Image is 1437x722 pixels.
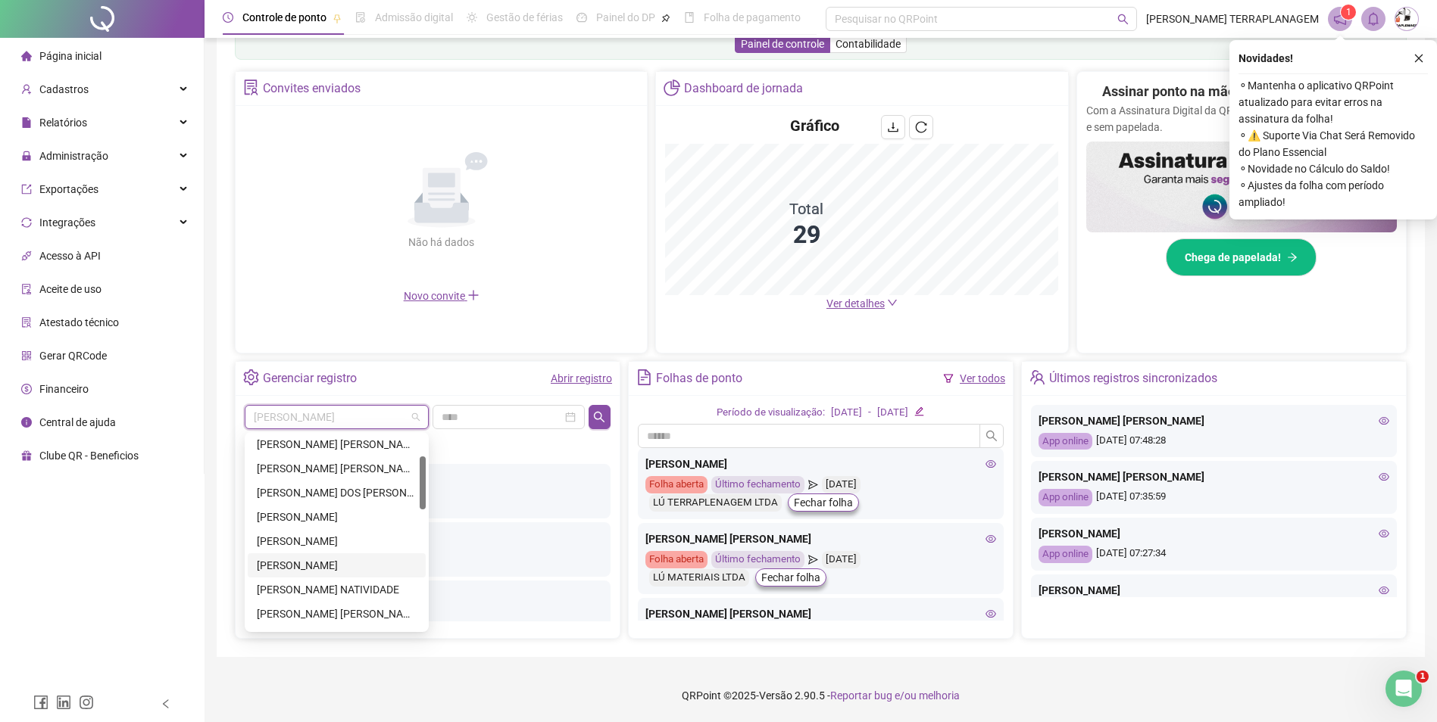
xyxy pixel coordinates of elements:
[788,493,859,512] button: Fechar folha
[39,216,95,229] span: Integrações
[684,12,695,23] span: book
[1039,489,1389,506] div: [DATE] 07:35:59
[1379,528,1389,539] span: eye
[960,372,1005,384] a: Ver todos
[1166,238,1317,276] button: Chega de papelada!
[1417,671,1429,683] span: 1
[711,551,804,568] div: Último fechamento
[1039,546,1389,563] div: [DATE] 07:27:34
[649,494,782,512] div: LÚ TERRAPLENAGEM LTDA
[1039,412,1389,429] div: [PERSON_NAME] [PERSON_NAME]
[645,605,996,622] div: [PERSON_NAME] [PERSON_NAME]
[664,79,679,95] span: pie-chart
[794,494,853,511] span: Fechar folha
[39,383,89,395] span: Financeiro
[39,316,119,328] span: Atestado técnico
[759,689,792,702] span: Versão
[39,117,87,129] span: Relatórios
[790,115,839,136] h4: Gráfico
[596,11,655,23] span: Painel do DP
[711,476,804,493] div: Último fechamento
[943,373,954,384] span: filter
[486,11,563,23] span: Gestão de férias
[808,551,818,568] span: send
[1341,5,1356,20] sup: 1
[656,366,742,391] div: Folhas de ponto
[868,405,871,421] div: -
[1039,546,1092,563] div: App online
[248,505,426,529] div: DOUGLAS PEREIRA MARQUED
[645,531,996,547] div: [PERSON_NAME] [PERSON_NAME]
[551,372,612,384] a: Abrir registro
[257,484,417,501] div: [PERSON_NAME] DOS [PERSON_NAME]
[243,79,259,95] span: solution
[1146,11,1319,27] span: [PERSON_NAME] TERRAPLANAGEM
[56,695,71,710] span: linkedin
[21,250,32,260] span: api
[21,216,32,227] span: sync
[257,581,417,598] div: [PERSON_NAME] NATIVIDADE
[1102,81,1380,102] h2: Assinar ponto na mão? Isso ficou no passado!
[914,406,924,416] span: edit
[1117,14,1129,25] span: search
[593,411,605,423] span: search
[717,405,825,421] div: Período de visualização:
[257,509,417,525] div: [PERSON_NAME]
[1039,582,1389,599] div: [PERSON_NAME]
[21,316,32,327] span: solution
[649,569,749,587] div: LÚ MATERIAIS LTDA
[21,150,32,160] span: lock
[1385,671,1422,707] iframe: Intercom live chat
[467,289,480,301] span: plus
[39,50,102,62] span: Página inicial
[21,416,32,427] span: info-circle
[1039,433,1092,450] div: App online
[372,234,511,251] div: Não há dados
[755,568,826,587] button: Fechar folha
[1086,102,1397,135] p: Com a Assinatura Digital da QR, sua gestão fica mais ágil, segura e sem papelada.
[1049,366,1217,391] div: Últimos registros sincronizados
[986,608,996,619] span: eye
[1414,53,1424,64] span: close
[1379,585,1389,596] span: eye
[33,695,48,710] span: facebook
[1185,249,1281,266] span: Chega de papelada!
[257,460,417,477] div: [PERSON_NAME] [PERSON_NAME]
[242,11,326,23] span: Controle de ponto
[1239,77,1428,127] span: ⚬ Mantenha o aplicativo QRPoint atualizado para evitar erros na assinatura da folha!
[257,533,417,549] div: [PERSON_NAME]
[257,436,417,453] div: [PERSON_NAME] [PERSON_NAME]
[645,476,708,493] div: Folha aberta
[248,602,426,626] div: GEOVANA MARIA ROCHA PATARO
[808,476,818,493] span: send
[986,534,996,544] span: eye
[822,476,861,493] div: [DATE]
[1346,7,1351,17] span: 1
[21,183,32,194] span: export
[248,626,426,650] div: JESSICA DIOVANES CORREIA
[1287,252,1298,263] span: arrow-right
[39,350,107,362] span: Gerar QRCode
[831,405,862,421] div: [DATE]
[467,12,477,23] span: sun
[248,577,426,602] div: GABRIEL ANDERSON NATIVIDADE
[39,150,108,162] span: Administração
[1039,433,1389,450] div: [DATE] 07:48:28
[836,38,901,50] span: Contabilidade
[1333,12,1347,26] span: notification
[355,12,366,23] span: file-done
[1379,471,1389,482] span: eye
[1239,160,1428,177] span: ⚬ Novidade no Cálculo do Saldo!
[39,416,116,428] span: Central de ajuda
[1239,127,1428,160] span: ⚬ ⚠️ Suporte Via Chat Será Removido do Plano Essencial
[205,669,1437,722] footer: QRPoint © 2025 - 2.90.5 -
[21,117,32,127] span: file
[576,12,587,23] span: dashboard
[257,557,417,574] div: [PERSON_NAME]
[263,366,357,391] div: Gerenciar registro
[822,551,861,568] div: [DATE]
[248,432,426,456] div: CARLA CAROLINA MACHADO
[79,695,94,710] span: instagram
[761,569,820,586] span: Fechar folha
[39,83,89,95] span: Cadastros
